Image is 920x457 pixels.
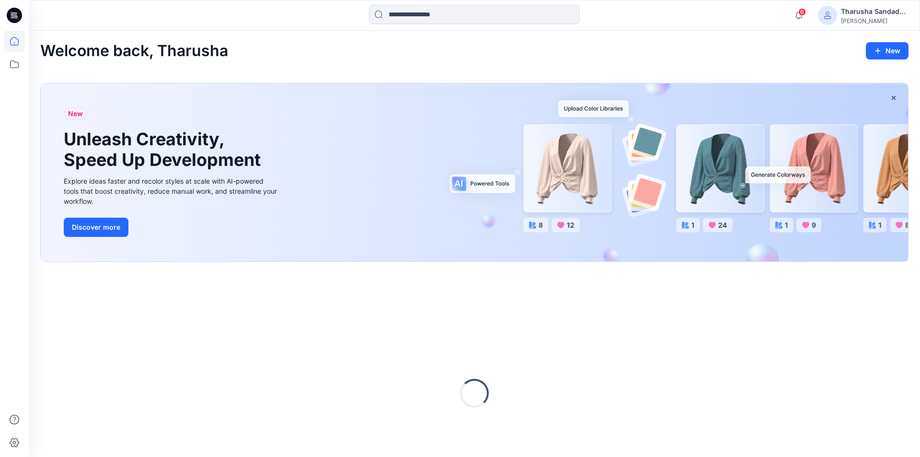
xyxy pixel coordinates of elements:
button: Discover more [64,218,128,237]
a: Discover more [64,218,279,237]
span: 6 [798,8,806,16]
div: [PERSON_NAME] [841,17,908,24]
div: Explore ideas faster and recolor styles at scale with AI-powered tools that boost creativity, red... [64,176,279,206]
h1: Unleash Creativity, Speed Up Development [64,129,265,170]
div: Tharusha Sandadeepa [841,6,908,17]
h2: Welcome back, Tharusha [40,42,228,60]
svg: avatar [824,12,831,19]
button: New [866,42,908,59]
span: New [68,108,83,119]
